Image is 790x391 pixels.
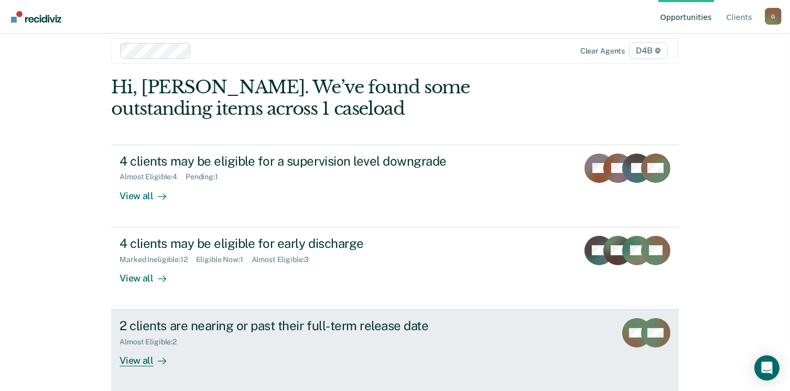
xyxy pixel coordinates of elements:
[120,255,196,264] div: Marked Ineligible : 12
[11,11,61,23] img: Recidiviz
[111,145,678,227] a: 4 clients may be eligible for a supervision level downgradeAlmost Eligible:4Pending:1View all
[186,172,226,181] div: Pending : 1
[120,264,178,284] div: View all
[120,318,488,333] div: 2 clients are nearing or past their full-term release date
[111,77,565,120] div: Hi, [PERSON_NAME]. We’ve found some outstanding items across 1 caseload
[196,255,252,264] div: Eligible Now : 1
[754,355,780,381] div: Open Intercom Messenger
[629,42,667,59] span: D4B
[120,346,178,367] div: View all
[120,236,488,251] div: 4 clients may be eligible for early discharge
[111,227,678,310] a: 4 clients may be eligible for early dischargeMarked Ineligible:12Eligible Now:1Almost Eligible:3V...
[580,47,625,56] div: Clear agents
[120,181,178,202] div: View all
[252,255,318,264] div: Almost Eligible : 3
[765,8,782,25] button: Profile dropdown button
[765,8,782,25] div: G
[120,338,185,346] div: Almost Eligible : 2
[120,154,488,169] div: 4 clients may be eligible for a supervision level downgrade
[120,172,186,181] div: Almost Eligible : 4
